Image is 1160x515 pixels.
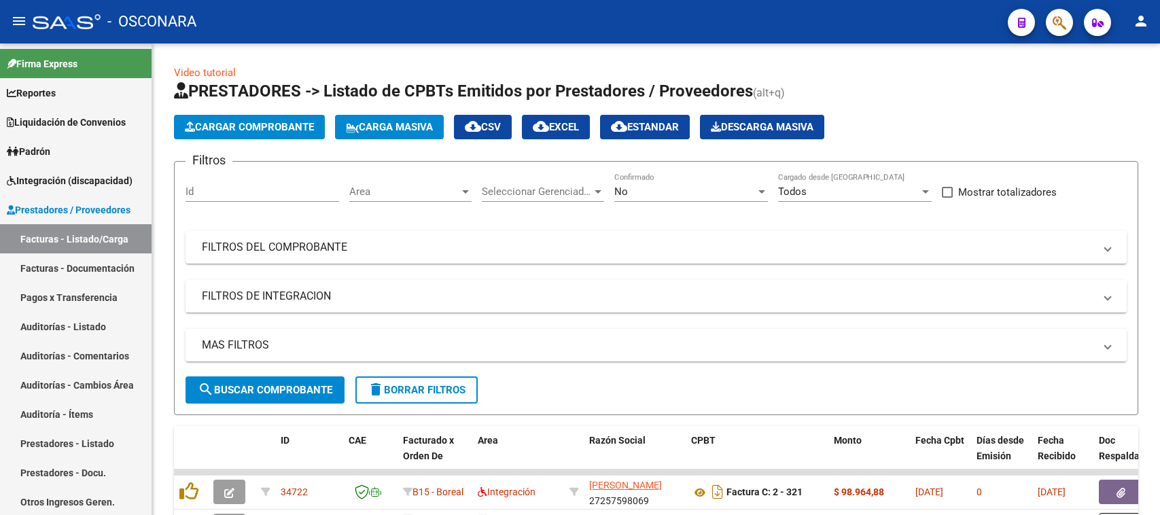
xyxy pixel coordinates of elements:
[778,185,807,198] span: Todos
[1038,435,1076,461] span: Fecha Recibido
[355,376,478,404] button: Borrar Filtros
[533,121,579,133] span: EXCEL
[753,86,785,99] span: (alt+q)
[198,381,214,397] mat-icon: search
[174,115,325,139] button: Cargar Comprobante
[343,426,398,486] datatable-header-cell: CAE
[186,280,1127,313] mat-expansion-panel-header: FILTROS DE INTEGRACION
[686,426,828,486] datatable-header-cell: CPBT
[335,115,444,139] button: Carga Masiva
[398,426,472,486] datatable-header-cell: Facturado x Orden De
[202,240,1094,255] mat-panel-title: FILTROS DEL COMPROBANTE
[472,426,564,486] datatable-header-cell: Area
[915,435,964,446] span: Fecha Cpbt
[186,376,345,404] button: Buscar Comprobante
[7,173,133,188] span: Integración (discapacidad)
[589,480,662,491] span: [PERSON_NAME]
[977,486,982,497] span: 0
[202,289,1094,304] mat-panel-title: FILTROS DE INTEGRACION
[202,338,1094,353] mat-panel-title: MAS FILTROS
[1133,13,1149,29] mat-icon: person
[700,115,824,139] app-download-masive: Descarga masiva de comprobantes (adjuntos)
[711,121,813,133] span: Descarga Masiva
[275,426,343,486] datatable-header-cell: ID
[7,144,50,159] span: Padrón
[11,13,27,29] mat-icon: menu
[7,86,56,101] span: Reportes
[465,118,481,135] mat-icon: cloud_download
[522,115,590,139] button: EXCEL
[977,435,1024,461] span: Días desde Emisión
[1032,426,1093,486] datatable-header-cell: Fecha Recibido
[971,426,1032,486] datatable-header-cell: Días desde Emisión
[611,121,679,133] span: Estandar
[600,115,690,139] button: Estandar
[7,56,77,71] span: Firma Express
[533,118,549,135] mat-icon: cloud_download
[478,435,498,446] span: Area
[482,185,592,198] span: Seleccionar Gerenciador
[412,486,463,497] span: B15 - Boreal
[465,121,501,133] span: CSV
[611,118,627,135] mat-icon: cloud_download
[915,486,943,497] span: [DATE]
[478,486,535,497] span: Integración
[186,151,232,170] h3: Filtros
[186,329,1127,361] mat-expansion-panel-header: MAS FILTROS
[834,435,862,446] span: Monto
[1114,469,1146,501] iframe: Intercom live chat
[834,486,884,497] strong: $ 98.964,88
[910,426,971,486] datatable-header-cell: Fecha Cpbt
[346,121,433,133] span: Carga Masiva
[589,435,646,446] span: Razón Social
[185,121,314,133] span: Cargar Comprobante
[584,426,686,486] datatable-header-cell: Razón Social
[726,487,803,498] strong: Factura C: 2 - 321
[198,384,332,396] span: Buscar Comprobante
[958,184,1057,200] span: Mostrar totalizadores
[107,7,196,37] span: - OSCONARA
[7,202,130,217] span: Prestadores / Proveedores
[691,435,716,446] span: CPBT
[281,486,308,497] span: 34722
[454,115,512,139] button: CSV
[349,435,366,446] span: CAE
[709,481,726,503] i: Descargar documento
[368,384,465,396] span: Borrar Filtros
[589,478,680,506] div: 27257598069
[403,435,454,461] span: Facturado x Orden De
[1099,435,1160,461] span: Doc Respaldatoria
[614,185,628,198] span: No
[828,426,910,486] datatable-header-cell: Monto
[7,115,126,130] span: Liquidación de Convenios
[281,435,289,446] span: ID
[174,82,753,101] span: PRESTADORES -> Listado de CPBTs Emitidos por Prestadores / Proveedores
[174,67,236,79] a: Video tutorial
[368,381,384,397] mat-icon: delete
[1038,486,1066,497] span: [DATE]
[186,231,1127,264] mat-expansion-panel-header: FILTROS DEL COMPROBANTE
[349,185,459,198] span: Area
[700,115,824,139] button: Descarga Masiva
